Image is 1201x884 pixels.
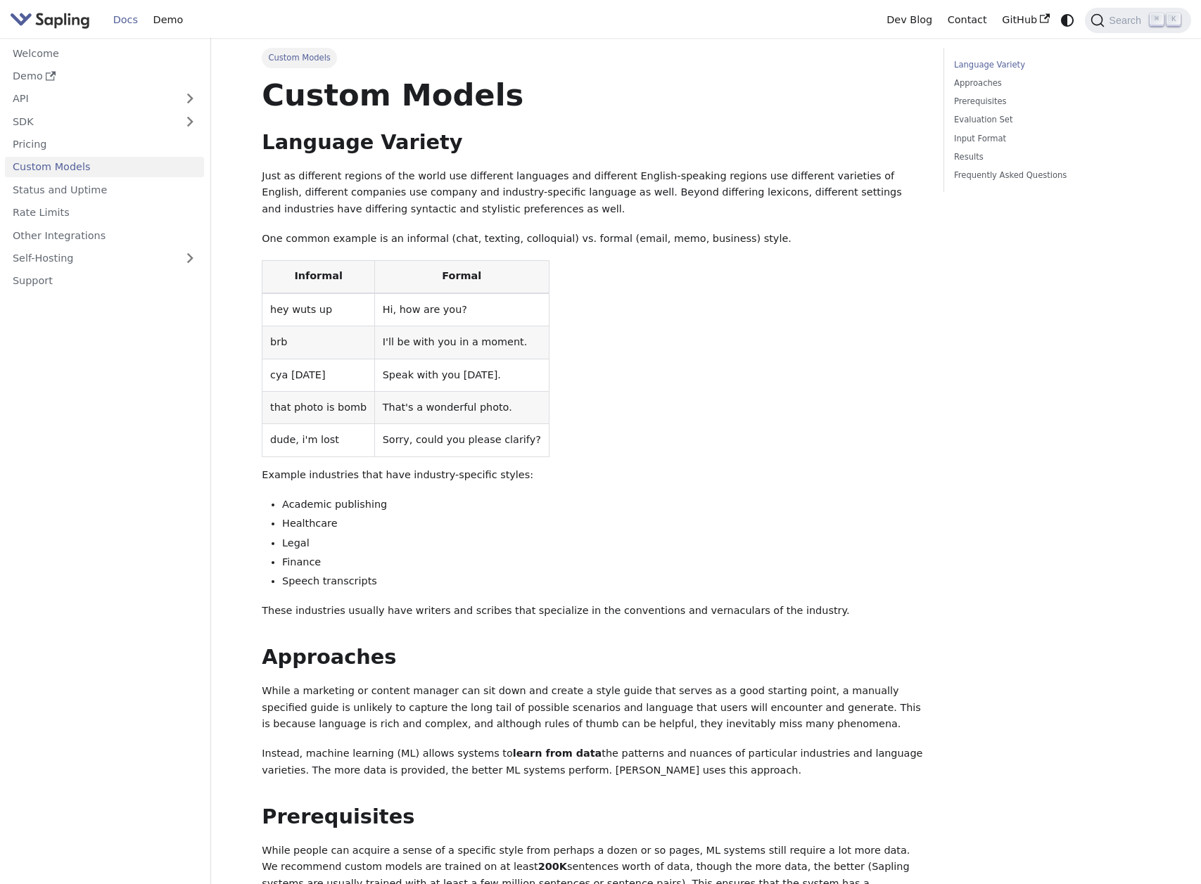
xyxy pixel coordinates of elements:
a: Rate Limits [5,203,204,223]
a: Docs [106,9,146,31]
a: SDK [5,111,176,132]
td: cya [DATE] [262,359,375,391]
a: Sapling.ai [10,10,95,30]
td: dude, i'm lost [262,424,375,456]
strong: 200K [538,861,567,872]
a: Evaluation Set [954,113,1145,127]
td: that photo is bomb [262,392,375,424]
td: Hi, how are you? [374,293,549,326]
li: Speech transcripts [282,573,923,590]
a: GitHub [994,9,1057,31]
a: Contact [940,9,995,31]
a: Status and Uptime [5,179,204,200]
kbd: K [1167,13,1181,26]
a: Input Format [954,132,1145,146]
nav: Breadcrumbs [262,48,923,68]
td: brb [262,326,375,359]
td: hey wuts up [262,293,375,326]
button: Search (Command+K) [1085,8,1190,33]
h2: Language Variety [262,130,923,155]
a: Support [5,271,204,291]
a: Other Integrations [5,225,204,245]
a: Frequently Asked Questions [954,169,1145,182]
a: API [5,89,176,109]
li: Academic publishing [282,497,923,513]
a: Self-Hosting [5,248,204,269]
a: Approaches [954,77,1145,90]
strong: learn from data [513,748,602,759]
a: Pricing [5,134,204,155]
a: Demo [5,66,204,87]
span: Search [1105,15,1150,26]
td: That's a wonderful photo. [374,392,549,424]
a: Prerequisites [954,95,1145,108]
a: Language Variety [954,58,1145,72]
a: Welcome [5,43,204,63]
a: Dev Blog [879,9,939,31]
p: While a marketing or content manager can sit down and create a style guide that serves as a good ... [262,683,923,733]
img: Sapling.ai [10,10,90,30]
kbd: ⌘ [1150,13,1164,26]
td: Sorry, could you please clarify? [374,424,549,456]
th: Informal [262,260,375,293]
p: One common example is an informal (chat, texting, colloquial) vs. formal (email, memo, business) ... [262,231,923,248]
button: Expand sidebar category 'SDK' [176,111,204,132]
a: Demo [146,9,191,31]
h2: Prerequisites [262,805,923,830]
th: Formal [374,260,549,293]
li: Legal [282,535,923,552]
span: Custom Models [262,48,337,68]
p: Instead, machine learning (ML) allows systems to the patterns and nuances of particular industrie... [262,745,923,779]
p: Just as different regions of the world use different languages and different English-speaking reg... [262,168,923,218]
p: Example industries that have industry-specific styles: [262,467,923,484]
button: Switch between dark and light mode (currently system mode) [1057,10,1078,30]
td: Speak with you [DATE]. [374,359,549,391]
p: These industries usually have writers and scribes that specialize in the conventions and vernacul... [262,603,923,620]
td: I'll be with you in a moment. [374,326,549,359]
li: Healthcare [282,515,923,532]
h2: Approaches [262,645,923,670]
a: Results [954,150,1145,164]
h1: Custom Models [262,76,923,114]
li: Finance [282,554,923,571]
a: Custom Models [5,157,204,177]
button: Expand sidebar category 'API' [176,89,204,109]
